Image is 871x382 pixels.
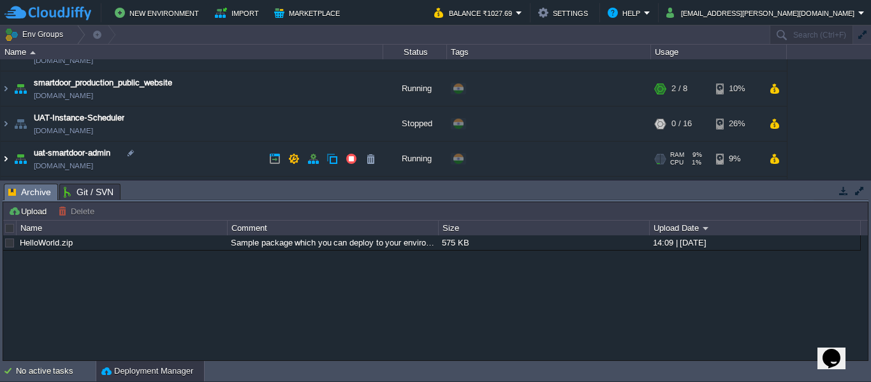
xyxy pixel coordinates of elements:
div: Size [439,221,649,235]
div: 14:09 | [DATE] [650,235,860,250]
img: AMDAwAAAACH5BAEAAAAALAAAAAABAAEAAAICRAEAOw== [1,71,11,106]
div: 26% [716,107,758,141]
img: CloudJiffy [4,5,91,21]
div: Sample package which you can deploy to your environment. Feel free to delete and upload a package... [228,235,437,250]
a: HelloWorld.zip [20,238,73,247]
img: AMDAwAAAACH5BAEAAAAALAAAAAABAAEAAAICRAEAOw== [11,71,29,106]
a: [DOMAIN_NAME] [34,89,93,102]
a: uat-smartdoor-admin [34,147,110,159]
button: Marketplace [274,5,344,20]
button: Import [215,5,263,20]
div: 10% [716,177,758,211]
button: Settings [538,5,592,20]
div: Upload Date [650,221,860,235]
span: 9% [689,151,702,159]
img: AMDAwAAAACH5BAEAAAAALAAAAAABAAEAAAICRAEAOw== [11,177,29,211]
img: AMDAwAAAACH5BAEAAAAALAAAAAABAAEAAAICRAEAOw== [11,107,29,141]
button: Upload [8,205,50,217]
button: Help [608,5,644,20]
div: Stopped [383,107,447,141]
div: Running [383,177,447,211]
img: AMDAwAAAACH5BAEAAAAALAAAAAABAAEAAAICRAEAOw== [1,107,11,141]
div: Name [1,45,383,59]
div: 10% [716,71,758,106]
span: 1% [689,159,701,166]
button: Env Groups [4,26,68,43]
div: 2 / 8 [671,71,687,106]
img: AMDAwAAAACH5BAEAAAAALAAAAAABAAEAAAICRAEAOw== [30,51,36,54]
span: RAM [670,151,684,159]
button: [EMAIL_ADDRESS][PERSON_NAME][DOMAIN_NAME] [666,5,858,20]
div: No active tasks [16,361,96,381]
span: CPU [670,159,684,166]
span: [DOMAIN_NAME] [34,54,93,67]
div: Usage [652,45,786,59]
button: Delete [58,205,98,217]
a: [DOMAIN_NAME] [34,159,93,172]
div: Name [17,221,227,235]
button: Deployment Manager [101,365,193,378]
button: New Environment [115,5,203,20]
a: UAT-Instance-Scheduler [34,112,124,124]
div: Running [383,71,447,106]
div: Status [384,45,446,59]
div: 9% [716,142,758,176]
img: AMDAwAAAACH5BAEAAAAALAAAAAABAAEAAAICRAEAOw== [1,177,11,211]
span: Git / SVN [64,184,113,200]
img: AMDAwAAAACH5BAEAAAAALAAAAAABAAEAAAICRAEAOw== [1,142,11,176]
button: Balance ₹1027.69 [434,5,516,20]
div: 0 / 16 [671,107,692,141]
div: 27 / 104 [671,177,701,211]
div: 575 KB [439,235,648,250]
div: Running [383,142,447,176]
iframe: chat widget [817,331,858,369]
img: AMDAwAAAACH5BAEAAAAALAAAAAABAAEAAAICRAEAOw== [11,142,29,176]
div: Tags [448,45,650,59]
div: Comment [228,221,438,235]
a: smartdoor_production_public_website [34,77,172,89]
a: [DOMAIN_NAME] [34,124,93,137]
span: Archive [8,184,51,200]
